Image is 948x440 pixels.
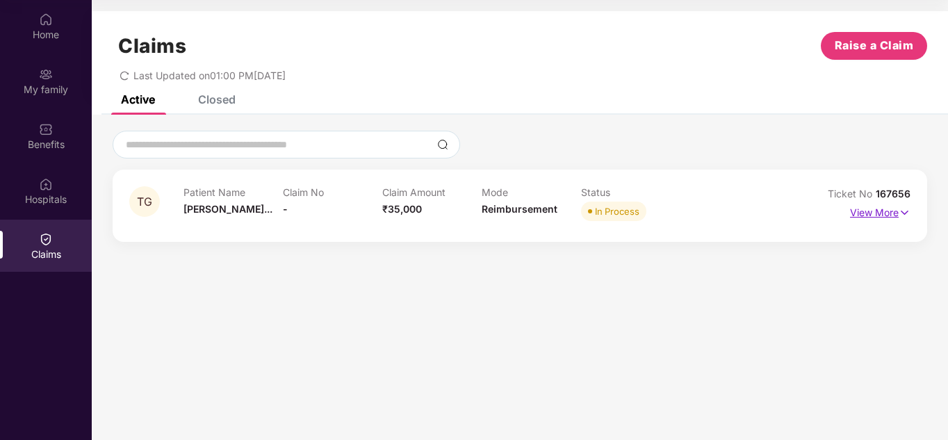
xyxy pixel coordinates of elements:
[137,196,152,208] span: TG
[437,139,448,150] img: svg+xml;base64,PHN2ZyBpZD0iU2VhcmNoLTMyeDMyIiB4bWxucz0iaHR0cDovL3d3dy53My5vcmcvMjAwMC9zdmciIHdpZH...
[39,67,53,81] img: svg+xml;base64,PHN2ZyB3aWR0aD0iMjAiIGhlaWdodD0iMjAiIHZpZXdCb3g9IjAgMCAyMCAyMCIgZmlsbD0ibm9uZSIgeG...
[876,188,910,199] span: 167656
[482,203,557,215] span: Reimbursement
[821,32,927,60] button: Raise a Claim
[899,205,910,220] img: svg+xml;base64,PHN2ZyB4bWxucz0iaHR0cDovL3d3dy53My5vcmcvMjAwMC9zdmciIHdpZHRoPSIxNyIgaGVpZ2h0PSIxNy...
[133,70,286,81] span: Last Updated on 01:00 PM[DATE]
[850,202,910,220] p: View More
[39,13,53,26] img: svg+xml;base64,PHN2ZyBpZD0iSG9tZSIgeG1sbnM9Imh0dHA6Ly93d3cudzMub3JnLzIwMDAvc3ZnIiB3aWR0aD0iMjAiIG...
[283,186,382,198] p: Claim No
[39,177,53,191] img: svg+xml;base64,PHN2ZyBpZD0iSG9zcGl0YWxzIiB4bWxucz0iaHR0cDovL3d3dy53My5vcmcvMjAwMC9zdmciIHdpZHRoPS...
[382,186,482,198] p: Claim Amount
[283,203,288,215] span: -
[828,188,876,199] span: Ticket No
[581,186,680,198] p: Status
[198,92,236,106] div: Closed
[482,186,581,198] p: Mode
[595,204,639,218] div: In Process
[183,186,283,198] p: Patient Name
[183,203,272,215] span: [PERSON_NAME]...
[39,232,53,246] img: svg+xml;base64,PHN2ZyBpZD0iQ2xhaW0iIHhtbG5zPSJodHRwOi8vd3d3LnczLm9yZy8yMDAwL3N2ZyIgd2lkdGg9IjIwIi...
[39,122,53,136] img: svg+xml;base64,PHN2ZyBpZD0iQmVuZWZpdHMiIHhtbG5zPSJodHRwOi8vd3d3LnczLm9yZy8yMDAwL3N2ZyIgd2lkdGg9Ij...
[835,37,914,54] span: Raise a Claim
[382,203,422,215] span: ₹35,000
[121,92,155,106] div: Active
[118,34,186,58] h1: Claims
[120,70,129,81] span: redo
